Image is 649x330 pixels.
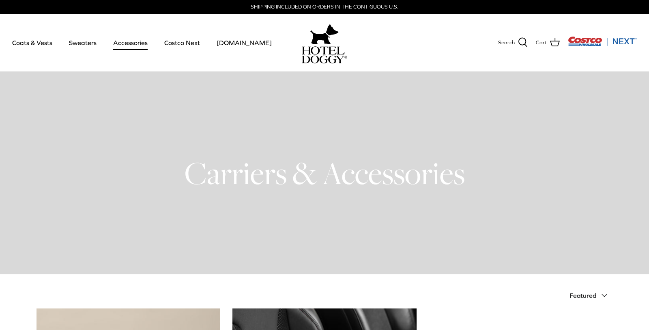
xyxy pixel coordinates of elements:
span: Featured [569,292,596,299]
button: Featured [569,287,612,304]
span: Search [498,39,515,47]
a: Coats & Vests [5,29,60,56]
a: Visit Costco Next [568,41,637,48]
a: Cart [536,37,560,48]
a: [DOMAIN_NAME] [209,29,279,56]
img: hoteldoggycom [302,46,347,63]
a: Costco Next [157,29,207,56]
h1: Carriers & Accessories [37,153,612,193]
img: Costco Next [568,36,637,46]
a: Accessories [106,29,155,56]
span: Cart [536,39,547,47]
a: hoteldoggy.com hoteldoggycom [302,22,347,63]
a: Sweaters [62,29,104,56]
a: Search [498,37,528,48]
img: hoteldoggy.com [310,22,339,46]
